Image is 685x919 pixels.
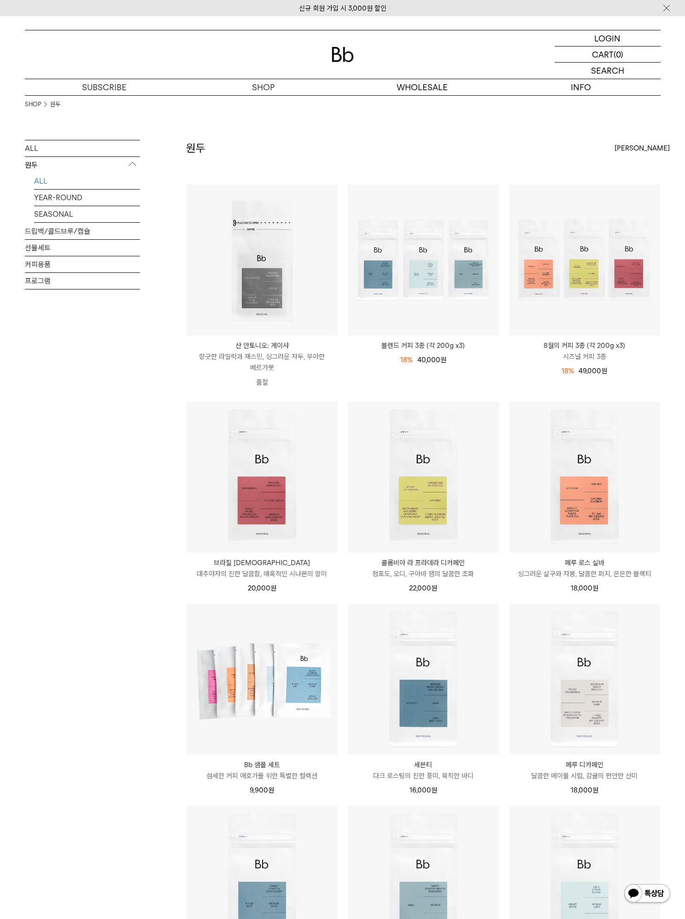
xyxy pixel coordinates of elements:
span: 원 [270,584,276,592]
a: SEASONAL [34,206,140,222]
span: 18,000 [571,584,598,592]
p: 달콤한 메이플 시럽, 감귤의 편안한 산미 [509,770,660,781]
a: YEAR-ROUND [34,190,140,206]
a: 신규 회원 가입 시 3,000원 할인 [299,4,386,12]
span: 원 [440,356,446,364]
a: 프로그램 [25,273,140,289]
p: 다크 로스팅의 진한 풍미, 묵직한 바디 [348,770,499,781]
a: 선물세트 [25,240,140,256]
span: 22,000 [409,584,437,592]
a: ALL [34,173,140,189]
a: CART (0) [555,46,661,63]
span: 18,000 [571,786,598,794]
span: 16,000 [410,786,437,794]
a: 산 안토니오: 게이샤 향긋한 라일락과 재스민, 싱그러운 자두, 우아한 베르가못 [187,340,338,373]
span: 원 [592,786,598,794]
p: 산 안토니오: 게이샤 [187,340,338,351]
p: 브라질 [DEMOGRAPHIC_DATA] [187,557,338,568]
img: 페루 디카페인 [509,604,660,755]
a: 드립백/콜드브루/캡슐 [25,223,140,239]
span: 40,000 [417,356,446,364]
span: 원 [431,584,437,592]
img: 8월의 커피 3종 (각 200g x3) [509,185,660,335]
a: LOGIN [555,30,661,46]
p: 페루 디카페인 [509,759,660,770]
h2: 원두 [186,140,205,156]
a: SUBSCRIBE [25,79,184,95]
p: INFO [502,79,661,95]
span: 원 [601,367,607,375]
a: 블렌드 커피 3종 (각 200g x3) [348,340,499,351]
img: 콜롬비아 라 프라데라 디카페인 [348,402,499,553]
span: 9,900 [250,786,274,794]
p: 콜롬비아 라 프라데라 디카페인 [348,557,499,568]
a: SHOP [25,100,41,109]
a: 브라질 [DEMOGRAPHIC_DATA] 대추야자의 진한 달콤함, 매혹적인 시나몬의 향미 [187,557,338,579]
p: 세븐티 [348,759,499,770]
a: 커피용품 [25,256,140,272]
p: 원두 [25,157,140,173]
img: 산 안토니오: 게이샤 [187,185,338,335]
a: 원두 [50,100,60,109]
p: 싱그러운 살구와 자몽, 달콤한 퍼지, 은은한 블랙티 [509,568,660,579]
p: 섬세한 커피 애호가를 위한 특별한 컬렉션 [187,770,338,781]
p: CART [592,46,614,62]
p: 페루 로스 실바 [509,557,660,568]
span: 원 [268,786,274,794]
p: LOGIN [594,30,621,46]
a: 콜롬비아 라 프라데라 디카페인 청포도, 오디, 구아바 잼의 달콤한 조화 [348,557,499,579]
span: 49,000 [579,367,607,375]
p: Bb 샘플 세트 [187,759,338,770]
p: 대추야자의 진한 달콤함, 매혹적인 시나몬의 향미 [187,568,338,579]
a: 8월의 커피 3종 (각 200g x3) 시즈널 커피 3종 [509,340,660,362]
p: 향긋한 라일락과 재스민, 싱그러운 자두, 우아한 베르가못 [187,351,338,373]
img: 페루 로스 실바 [509,402,660,553]
span: 20,000 [248,584,276,592]
a: ALL [25,140,140,156]
a: Bb 샘플 세트 섬세한 커피 애호가를 위한 특별한 컬렉션 [187,759,338,781]
p: WHOLESALE [343,79,502,95]
a: SHOP [184,79,343,95]
a: 페루 디카페인 달콤한 메이플 시럽, 감귤의 편안한 산미 [509,759,660,781]
p: 청포도, 오디, 구아바 잼의 달콤한 조화 [348,568,499,579]
span: [PERSON_NAME] [615,143,670,154]
p: SEARCH [591,63,624,79]
div: 18% [400,354,413,365]
div: 18% [562,365,574,376]
img: 브라질 사맘바이아 [187,402,338,553]
p: (0) [614,46,623,62]
img: 로고 [332,47,354,62]
img: 카카오톡 채널 1:1 채팅 버튼 [623,883,671,905]
span: 원 [592,584,598,592]
p: 8월의 커피 3종 (각 200g x3) [509,340,660,351]
img: 블렌드 커피 3종 (각 200g x3) [348,185,499,335]
p: 시즈널 커피 3종 [509,351,660,362]
span: 원 [431,786,437,794]
img: 세븐티 [348,604,499,755]
a: 세븐티 다크 로스팅의 진한 풍미, 묵직한 바디 [348,759,499,781]
a: 페루 로스 실바 싱그러운 살구와 자몽, 달콤한 퍼지, 은은한 블랙티 [509,557,660,579]
img: Bb 샘플 세트 [187,604,338,755]
p: 품절 [187,373,338,392]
